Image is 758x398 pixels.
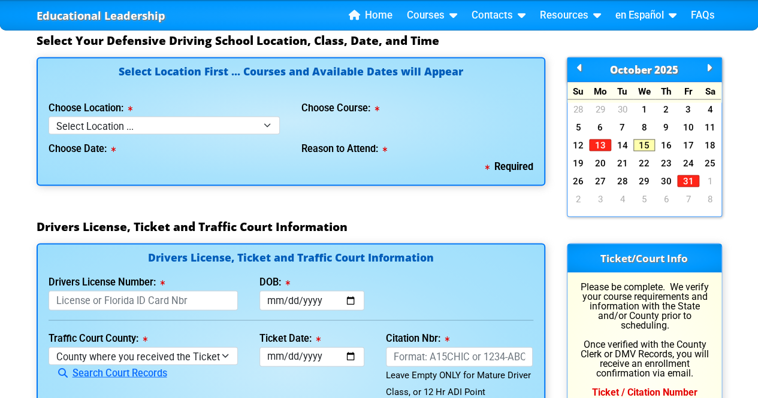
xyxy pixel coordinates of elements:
[485,160,533,172] b: Required
[699,82,721,99] div: Sa
[567,175,590,187] a: 26
[49,367,167,378] a: Search Court Records
[344,7,397,25] a: Home
[611,175,633,187] a: 28
[610,62,652,76] span: October
[49,277,165,287] label: Drivers License Number:
[386,333,449,343] label: Citation Nbr:
[37,219,722,233] h3: Drivers License, Ticket and Traffic Court Information
[677,103,699,115] a: 3
[655,103,677,115] a: 2
[699,139,721,151] a: 18
[49,66,533,90] h4: Select Location First ... Courses and Available Dates will Appear
[611,139,633,151] a: 14
[677,121,699,133] a: 10
[589,103,611,115] a: 29
[49,103,132,113] label: Choose Location:
[49,144,116,153] label: Choose Date:
[655,175,677,187] a: 30
[677,82,699,99] div: Fr
[402,7,462,25] a: Courses
[467,7,530,25] a: Contacts
[37,6,165,26] a: Educational Leadership
[655,139,677,151] a: 16
[699,193,721,205] a: 8
[677,139,699,151] a: 17
[301,103,379,113] label: Choose Course:
[49,333,147,343] label: Traffic Court County:
[567,103,590,115] a: 28
[567,82,590,99] div: Su
[699,157,721,169] a: 25
[655,82,677,99] div: Th
[589,175,611,187] a: 27
[535,7,606,25] a: Resources
[686,7,720,25] a: FAQs
[589,121,611,133] a: 6
[633,82,656,99] div: We
[633,103,656,115] a: 1
[49,252,533,265] h4: Drivers License, Ticket and Traffic Court Information
[655,157,677,169] a: 23
[589,193,611,205] a: 3
[567,193,590,205] a: 2
[699,121,721,133] a: 11
[567,121,590,133] a: 5
[633,121,656,133] a: 8
[611,121,633,133] a: 7
[386,347,533,366] input: Format: A15CHIC or 1234-ABC
[633,157,656,169] a: 22
[259,333,321,343] label: Ticket Date:
[677,175,699,187] a: 31
[633,193,656,205] a: 5
[654,62,678,76] span: 2025
[259,277,290,287] label: DOB:
[699,175,721,187] a: 1
[567,244,721,272] h3: Ticket/Court Info
[611,193,633,205] a: 4
[589,157,611,169] a: 20
[699,103,721,115] a: 4
[589,82,611,99] div: Mo
[633,175,656,187] a: 29
[677,157,699,169] a: 24
[259,347,364,366] input: mm/dd/yyyy
[677,193,699,205] a: 7
[611,103,633,115] a: 30
[633,139,656,151] a: 15
[49,290,238,310] input: License or Florida ID Card Nbr
[655,193,677,205] a: 6
[259,290,364,310] input: mm/dd/yyyy
[37,33,722,47] h3: Select Your Defensive Driving School Location, Class, Date, and Time
[655,121,677,133] a: 9
[611,82,633,99] div: Tu
[567,157,590,169] a: 19
[301,144,387,153] label: Reason to Attend:
[611,7,681,25] a: en Español
[589,139,611,151] a: 13
[567,139,590,151] a: 12
[611,157,633,169] a: 21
